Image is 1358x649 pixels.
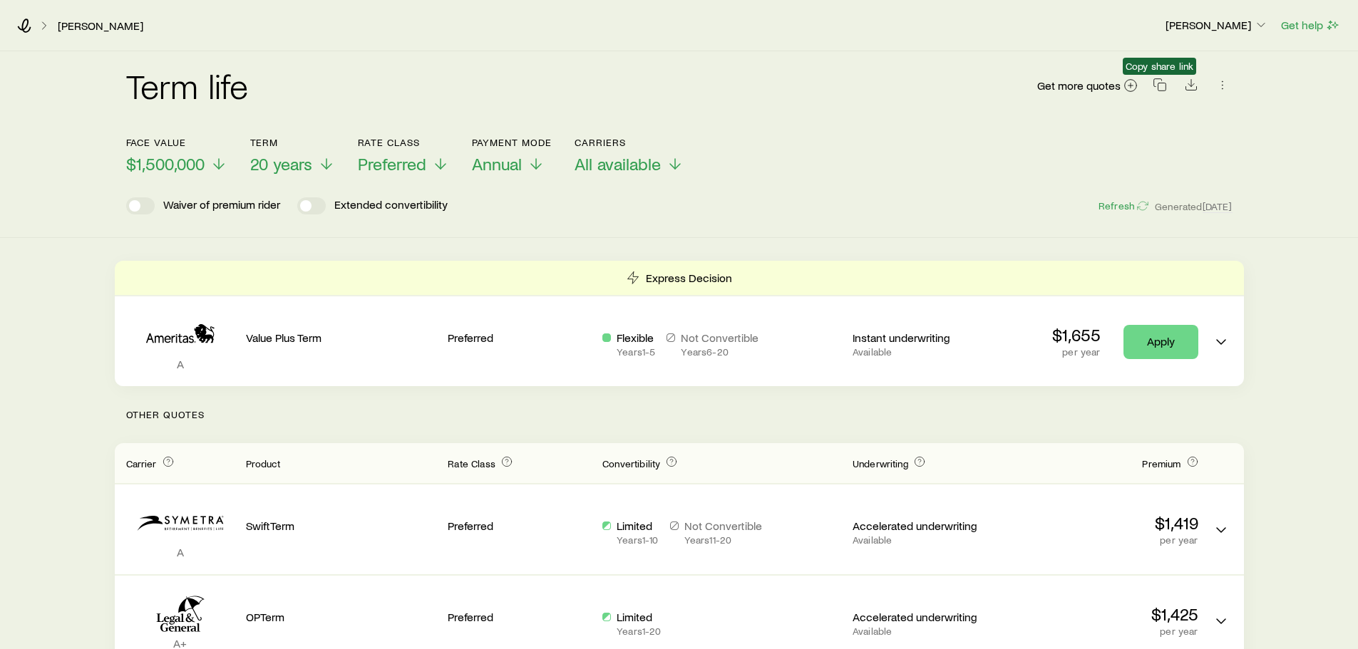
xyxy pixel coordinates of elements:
[358,137,449,175] button: Rate ClassPreferred
[617,610,661,624] p: Limited
[126,137,227,175] button: Face value$1,500,000
[853,625,996,637] p: Available
[1123,325,1198,359] a: Apply
[1098,199,1149,213] button: Refresh
[1203,200,1233,213] span: [DATE]
[448,519,591,533] p: Preferred
[448,610,591,624] p: Preferred
[358,137,449,148] p: Rate Class
[472,154,522,174] span: Annual
[681,346,758,358] p: Years 6 - 20
[1280,17,1341,33] button: Get help
[684,519,762,533] p: Not Convertible
[472,137,552,148] p: Payment Mode
[472,137,552,175] button: Payment ModeAnnual
[246,519,437,533] p: SwiftTerm
[853,457,908,469] span: Underwriting
[1126,61,1193,72] span: Copy share link
[617,625,661,637] p: Years 1 - 20
[853,534,996,546] p: Available
[575,137,684,175] button: CarriersAll available
[126,545,235,559] p: A
[115,261,1244,386] div: Term quotes
[1007,534,1198,546] p: per year
[126,457,157,469] span: Carrier
[617,519,658,533] p: Limited
[1007,513,1198,533] p: $1,419
[617,346,655,358] p: Years 1 - 5
[126,137,227,148] p: Face value
[1155,200,1232,213] span: Generated
[602,457,660,469] span: Convertibility
[1142,457,1180,469] span: Premium
[681,331,758,345] p: Not Convertible
[853,610,996,624] p: Accelerated underwriting
[1165,17,1269,34] button: [PERSON_NAME]
[448,331,591,345] p: Preferred
[684,534,762,546] p: Years 11 - 20
[1052,346,1101,358] p: per year
[250,137,335,175] button: Term20 years
[250,137,335,148] p: Term
[250,154,312,174] span: 20 years
[1036,78,1138,94] a: Get more quotes
[617,534,658,546] p: Years 1 - 10
[1181,81,1201,94] a: Download CSV
[334,197,448,214] p: Extended convertibility
[126,154,205,174] span: $1,500,000
[1007,625,1198,637] p: per year
[1052,325,1101,345] p: $1,655
[246,610,437,624] p: OPTerm
[246,457,281,469] span: Product
[358,154,426,174] span: Preferred
[1007,604,1198,624] p: $1,425
[126,357,235,371] p: A
[163,197,280,214] p: Waiver of premium rider
[853,346,996,358] p: Available
[646,271,732,285] p: Express Decision
[126,68,249,103] h2: Term life
[853,519,996,533] p: Accelerated underwriting
[1037,80,1121,91] span: Get more quotes
[246,331,437,345] p: Value Plus Term
[1166,18,1268,32] p: [PERSON_NAME]
[575,137,684,148] p: Carriers
[575,154,661,174] span: All available
[617,331,655,345] p: Flexible
[853,331,996,345] p: Instant underwriting
[115,386,1244,443] p: Other Quotes
[448,457,495,469] span: Rate Class
[57,19,144,33] a: [PERSON_NAME]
